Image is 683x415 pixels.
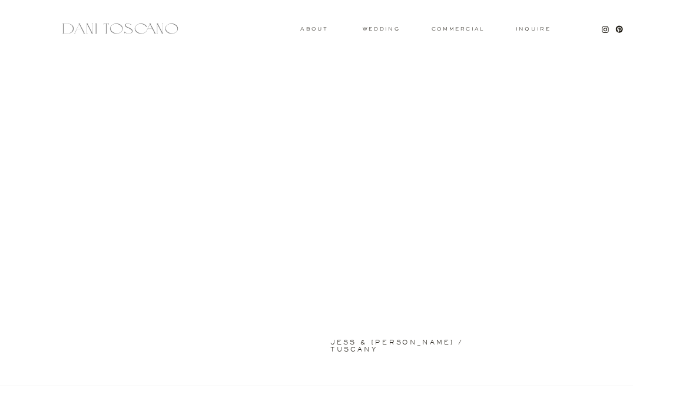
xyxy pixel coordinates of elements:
a: jess & [PERSON_NAME] / tuscany [330,339,508,344]
a: Inquire [515,26,552,32]
a: commercial [432,26,484,31]
a: About [300,26,326,31]
a: wedding [363,26,400,31]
